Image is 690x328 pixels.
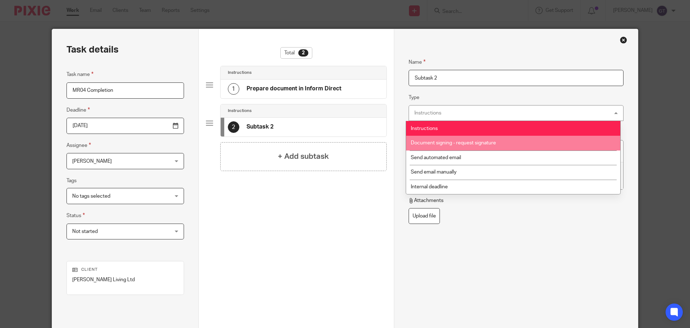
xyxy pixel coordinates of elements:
[72,229,98,234] span: Not started
[228,108,252,114] h4: Instructions
[72,194,110,199] span: No tags selected
[247,85,341,93] h4: Prepare document in Inform Direct
[66,70,93,78] label: Task name
[66,141,91,149] label: Assignee
[411,170,456,175] span: Send email manually
[72,276,178,283] p: [PERSON_NAME] Living Ltd
[228,83,239,95] div: 1
[620,36,627,44] div: Close this dialog window
[414,111,441,116] div: Instructions
[409,94,419,101] label: Type
[409,58,425,66] label: Name
[66,82,184,99] input: Task name
[228,121,239,133] div: 2
[411,184,448,189] span: Internal deadline
[66,177,77,184] label: Tags
[409,208,440,224] label: Upload file
[247,123,273,131] h4: Subtask 2
[66,106,90,114] label: Deadline
[66,211,85,220] label: Status
[409,197,443,204] p: Attachments
[411,140,496,145] span: Document signing - request signature
[66,118,184,134] input: Pick a date
[411,155,461,160] span: Send automated email
[411,126,438,131] span: Instructions
[72,267,178,273] p: Client
[280,47,312,59] div: Total
[72,159,112,164] span: [PERSON_NAME]
[278,151,329,162] h4: + Add subtask
[298,49,308,57] div: 2
[228,70,252,76] h4: Instructions
[66,44,119,56] h2: Task details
